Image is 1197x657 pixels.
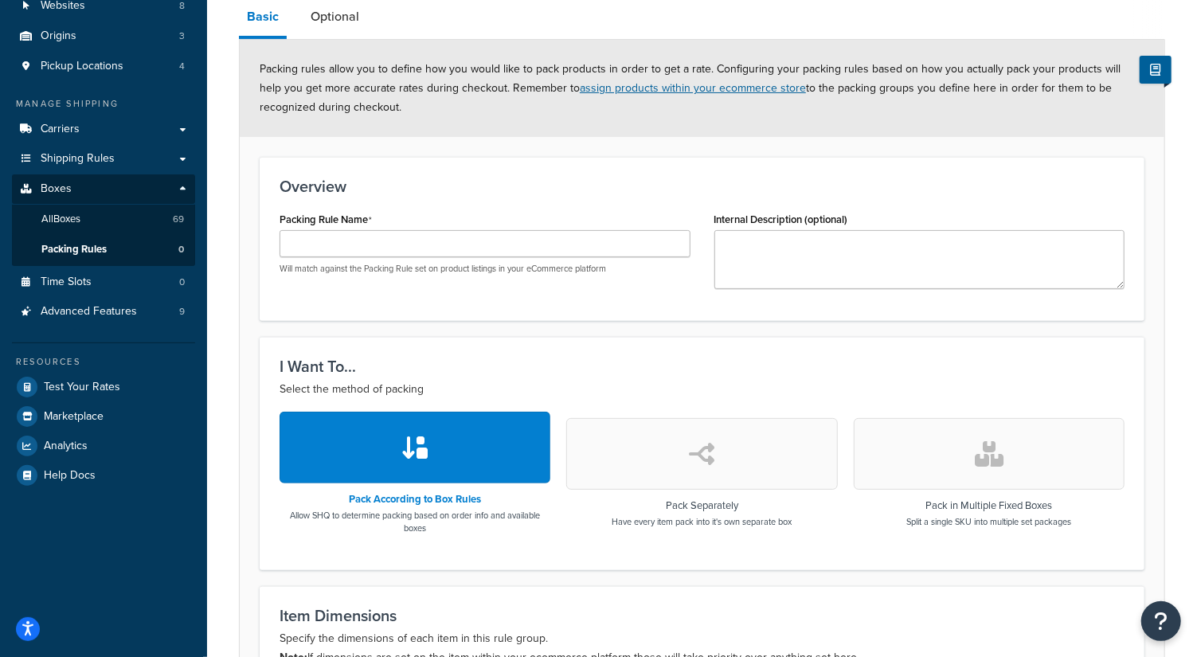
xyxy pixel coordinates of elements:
span: 0 [179,276,185,289]
h3: Pack in Multiple Fixed Boxes [906,500,1071,511]
label: Packing Rule Name [280,213,372,226]
p: Will match against the Packing Rule set on product listings in your eCommerce platform [280,263,690,275]
a: Advanced Features9 [12,297,195,327]
span: Pickup Locations [41,60,123,73]
a: Pickup Locations4 [12,52,195,81]
a: Origins3 [12,22,195,51]
li: Advanced Features [12,297,195,327]
span: Boxes [41,182,72,196]
span: Advanced Features [41,305,137,319]
a: AllBoxes69 [12,205,195,234]
span: Time Slots [41,276,92,289]
span: Shipping Rules [41,152,115,166]
p: Split a single SKU into multiple set packages [906,515,1071,528]
li: Packing Rules [12,235,195,264]
div: Resources [12,355,195,369]
span: Packing Rules [41,243,107,256]
a: Analytics [12,432,195,460]
h3: Item Dimensions [280,607,1125,624]
button: Open Resource Center [1141,601,1181,641]
li: Origins [12,22,195,51]
a: Shipping Rules [12,144,195,174]
span: Analytics [44,440,88,453]
span: Help Docs [44,469,96,483]
a: assign products within your ecommerce store [580,80,806,96]
h3: I Want To... [280,358,1125,375]
a: Test Your Rates [12,373,195,401]
span: 4 [179,60,185,73]
span: 3 [179,29,185,43]
a: Help Docs [12,461,195,490]
span: 0 [178,243,184,256]
a: Packing Rules0 [12,235,195,264]
li: Boxes [12,174,195,265]
span: Carriers [41,123,80,136]
p: Select the method of packing [280,380,1125,399]
span: All Boxes [41,213,80,226]
a: Boxes [12,174,195,204]
span: 9 [179,305,185,319]
p: Allow SHQ to determine packing based on order info and available boxes [280,509,550,534]
button: Show Help Docs [1140,56,1172,84]
span: 69 [173,213,184,226]
label: Internal Description (optional) [714,213,848,225]
a: Marketplace [12,402,195,431]
span: Marketplace [44,410,104,424]
li: Time Slots [12,268,195,297]
span: Test Your Rates [44,381,120,394]
span: Origins [41,29,76,43]
h3: Pack According to Box Rules [280,494,550,505]
li: Pickup Locations [12,52,195,81]
h3: Overview [280,178,1125,195]
p: Have every item pack into it's own separate box [612,515,792,528]
span: Packing rules allow you to define how you would like to pack products in order to get a rate. Con... [260,61,1121,115]
a: Carriers [12,115,195,144]
h3: Pack Separately [612,500,792,511]
a: Time Slots0 [12,268,195,297]
div: Manage Shipping [12,97,195,111]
